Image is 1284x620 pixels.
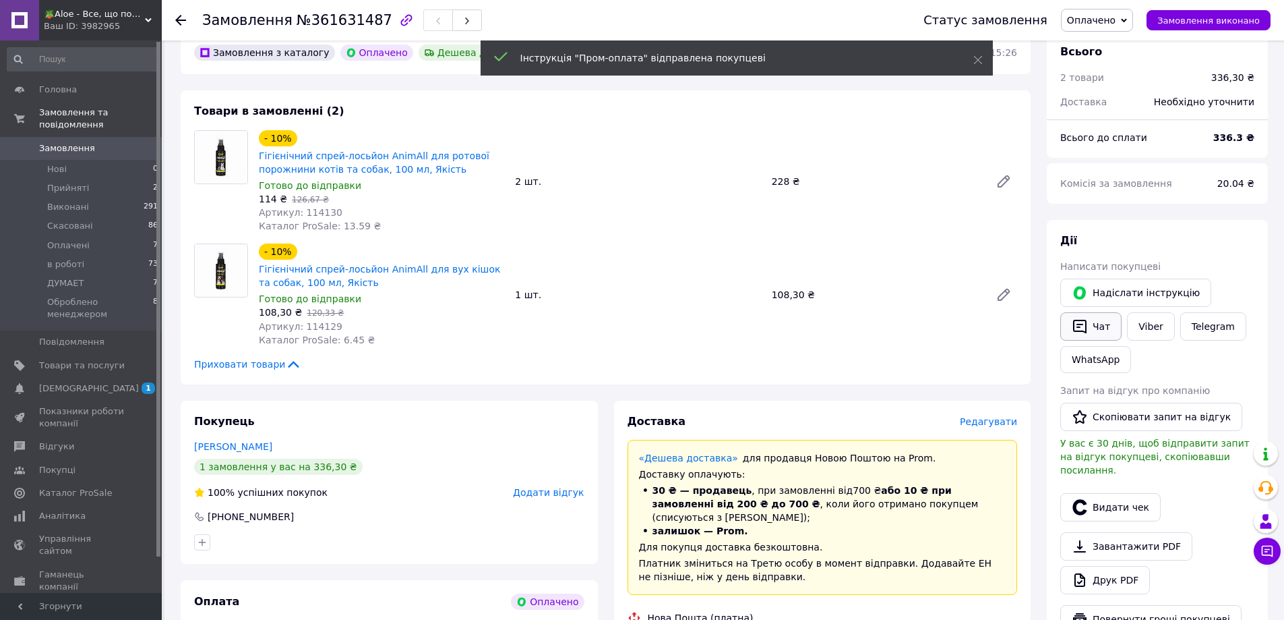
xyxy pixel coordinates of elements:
div: Статус замовлення [923,13,1047,27]
div: Платник зміниться на Третю особу в момент відправки. Додавайте ЕН не пізніше, ніж у день відправки. [639,557,1006,584]
span: Доставка [628,415,686,428]
div: - 10% [259,244,297,260]
div: Необхідно уточнити [1146,87,1262,117]
span: У вас є 30 днів, щоб відправити запит на відгук покупцеві, скопіювавши посилання. [1060,438,1250,476]
span: №361631487 [297,12,392,28]
div: Інструкція "Пром-оплата" відправлена покупцеві [520,51,940,65]
span: Аналітика [39,510,86,522]
div: 336,30 ₴ [1211,71,1254,84]
a: Редагувати [990,281,1017,308]
span: Каталог ProSale: 13.59 ₴ [259,221,381,231]
span: Каталог ProSale: 6.45 ₴ [259,335,375,345]
div: успішних покупок [194,486,328,499]
span: Виконані [47,201,89,213]
span: 108,30 ₴ [259,307,302,318]
span: 2 товари [1060,72,1104,83]
span: Замовлення та повідомлення [39,107,162,131]
div: Оплачено [511,594,584,610]
span: 8 [153,296,158,320]
b: 336.3 ₴ [1213,132,1254,143]
span: 114 ₴ [259,194,287,204]
span: Всього до сплати [1060,132,1147,143]
span: Замовлення виконано [1157,16,1260,26]
span: 0 [153,163,158,175]
span: Готово до відправки [259,180,361,191]
span: 7 [153,277,158,289]
a: Редагувати [990,168,1017,195]
span: Відгуки [39,441,74,453]
span: Приховати товари [194,358,301,371]
span: Покупець [194,415,255,428]
span: 100% [208,487,235,498]
a: Гігієнічний спрей-лосьйон AnimAll для ротової порожнини котів та собак, 100 мл, Якість [259,150,489,175]
li: , при замовленні від 700 ₴ , коли його отримано покупцем (списуються з [PERSON_NAME]); [639,484,1006,524]
a: Завантажити PDF [1060,532,1192,561]
a: Viber [1127,312,1174,341]
span: Написати покупцеві [1060,261,1161,272]
button: Видати чек [1060,493,1161,522]
span: Редагувати [960,416,1017,427]
div: Оплачено [340,45,413,61]
span: Доставка [1060,96,1107,107]
a: Гігієнічний спрей-лосьйон AnimAll для вух кішок та собак, 100 мл, Якість [259,264,500,288]
span: [DEMOGRAPHIC_DATA] [39,383,139,395]
button: Чат з покупцем [1254,538,1281,565]
span: Оплачено [1067,15,1115,26]
span: Замовлення [39,142,95,154]
div: Доставку оплачують: [639,468,1006,481]
span: Повідомлення [39,336,104,348]
div: Повернутися назад [175,13,186,27]
span: Товари в замовленні (2) [194,105,344,117]
span: Дії [1060,234,1077,247]
span: 30 ₴ — продавець [652,485,752,496]
span: Оплата [194,595,239,608]
div: Дешева доставка [419,45,530,61]
a: [PERSON_NAME] [194,441,272,452]
span: 86 [148,220,158,232]
span: Товари та послуги [39,360,125,372]
span: 73 [148,258,158,271]
div: для продавця Новою Поштою на Prom. [639,451,1006,465]
span: Головна [39,84,77,96]
span: Оплачені [47,239,90,252]
div: Замовлення з каталогу [194,45,335,61]
span: в роботі [47,258,84,271]
div: 108,30 ₴ [766,285,985,304]
span: Скасовані [47,220,93,232]
span: Прийняті [47,182,89,194]
span: Нові [47,163,67,175]
span: Каталог ProSale [39,487,112,499]
button: Чат [1060,312,1122,341]
span: 291 [144,201,158,213]
a: WhatsApp [1060,346,1131,373]
img: Гігієнічний спрей-лосьйон AnimAll для ротової порожнини котів та собак, 100 мл, Якість [195,131,247,184]
span: ДУМАЕТ [47,277,84,289]
span: 120,33 ₴ [307,308,344,318]
span: Всього [1060,45,1102,58]
div: 1 замовлення у вас на 336,30 ₴ [194,459,363,475]
div: [PHONE_NUMBER] [206,510,295,524]
img: Гігієнічний спрей-лосьйон AnimAll для вух кішок та собак, 100 мл, Якість [195,244,247,297]
span: залишок — Prom. [652,526,748,536]
span: 2 [153,182,158,194]
button: Надіслати інструкцію [1060,279,1211,307]
div: 1 шт. [510,285,766,304]
span: 7 [153,239,158,252]
span: 20.04 ₴ [1217,178,1254,189]
span: Комісія за замовлення [1060,178,1172,189]
div: - 10% [259,130,297,146]
span: Гаманець компанії [39,569,125,593]
span: Управління сайтом [39,533,125,557]
span: Оброблено менеджером [47,296,153,320]
div: 2 шт. [510,172,766,191]
span: Готово до відправки [259,293,361,304]
span: Замовлення [202,12,293,28]
div: Ваш ID: 3982965 [44,20,162,32]
a: Друк PDF [1060,566,1150,594]
div: Для покупця доставка безкоштовна. [639,540,1006,554]
span: Артикул: 114129 [259,321,342,332]
span: Артикул: 114130 [259,207,342,218]
span: 126,67 ₴ [292,195,329,204]
span: Покупці [39,464,75,476]
span: 🪴Aloe - Все, що потрібно — в одному магазині! [44,8,145,20]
